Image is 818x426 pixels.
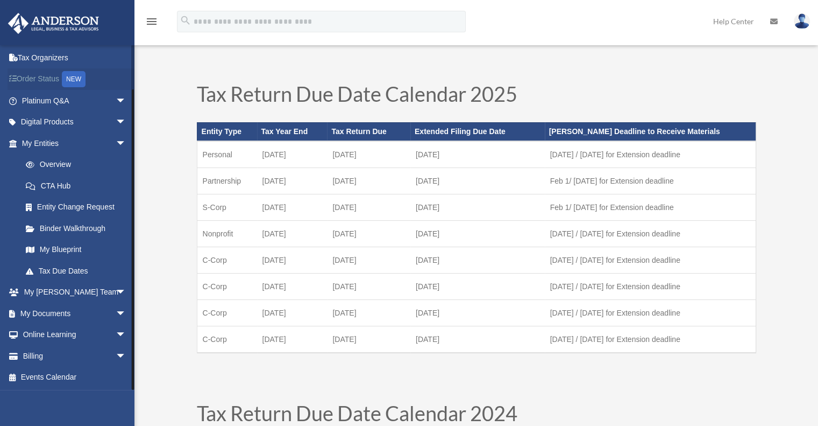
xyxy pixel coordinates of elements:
img: Anderson Advisors Platinum Portal [5,13,102,34]
a: Digital Productsarrow_drop_down [8,111,143,133]
td: [DATE] [327,194,410,220]
td: [DATE] [257,167,328,194]
td: Partnership [197,167,257,194]
a: Entity Change Request [15,197,143,218]
a: Platinum Q&Aarrow_drop_down [8,90,143,111]
td: [DATE] [327,167,410,194]
a: Overview [15,154,143,176]
td: [DATE] [257,299,328,326]
span: arrow_drop_down [116,132,137,155]
a: Events Calendar [8,367,143,388]
span: arrow_drop_down [116,90,137,112]
td: [DATE] [327,299,410,326]
th: Tax Return Due [327,122,410,141]
td: Nonprofit [197,220,257,247]
td: [DATE] [327,220,410,247]
i: search [180,15,191,26]
a: My Blueprint [15,239,143,261]
td: Feb 1/ [DATE] for Extension deadline [545,194,756,220]
td: S-Corp [197,194,257,220]
i: menu [145,15,158,28]
td: [DATE] [410,273,545,299]
a: My Entitiesarrow_drop_down [8,132,143,154]
span: arrow_drop_down [116,324,137,346]
span: arrow_drop_down [116,111,137,134]
a: menu [145,19,158,28]
td: [DATE] [410,194,545,220]
th: Entity Type [197,122,257,141]
td: [DATE] / [DATE] for Extension deadline [545,247,756,273]
td: [DATE] / [DATE] for Extension deadline [545,141,756,168]
a: Tax Due Dates [15,260,137,282]
a: Online Learningarrow_drop_down [8,324,143,346]
span: arrow_drop_down [116,345,137,367]
td: [DATE] [410,326,545,353]
a: CTA Hub [15,175,143,197]
td: [DATE] [410,141,545,168]
td: [DATE] / [DATE] for Extension deadline [545,326,756,353]
td: [DATE] [410,247,545,273]
h1: Tax Return Due Date Calendar 2025 [197,83,756,109]
td: [DATE] [410,299,545,326]
td: [DATE] [410,167,545,194]
td: [DATE] [257,273,328,299]
a: My Documentsarrow_drop_down [8,303,143,324]
td: Personal [197,141,257,168]
span: arrow_drop_down [116,282,137,304]
a: My [PERSON_NAME] Teamarrow_drop_down [8,282,143,303]
a: Billingarrow_drop_down [8,345,143,367]
td: [DATE] [327,141,410,168]
td: [DATE] [327,247,410,273]
td: [DATE] / [DATE] for Extension deadline [545,273,756,299]
span: arrow_drop_down [116,303,137,325]
th: Tax Year End [257,122,328,141]
a: Tax Organizers [8,47,143,68]
td: [DATE] [327,326,410,353]
th: Extended Filing Due Date [410,122,545,141]
td: [DATE] / [DATE] for Extension deadline [545,220,756,247]
a: Order StatusNEW [8,68,143,90]
td: [DATE] [327,273,410,299]
td: [DATE] [257,194,328,220]
td: C-Corp [197,299,257,326]
td: C-Corp [197,326,257,353]
td: [DATE] [257,220,328,247]
td: Feb 1/ [DATE] for Extension deadline [545,167,756,194]
a: Binder Walkthrough [15,218,143,239]
td: C-Corp [197,247,257,273]
div: NEW [62,71,86,87]
td: [DATE] [410,220,545,247]
td: [DATE] [257,141,328,168]
td: C-Corp [197,273,257,299]
td: [DATE] / [DATE] for Extension deadline [545,299,756,326]
td: [DATE] [257,326,328,353]
img: User Pic [794,13,810,29]
th: [PERSON_NAME] Deadline to Receive Materials [545,122,756,141]
td: [DATE] [257,247,328,273]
